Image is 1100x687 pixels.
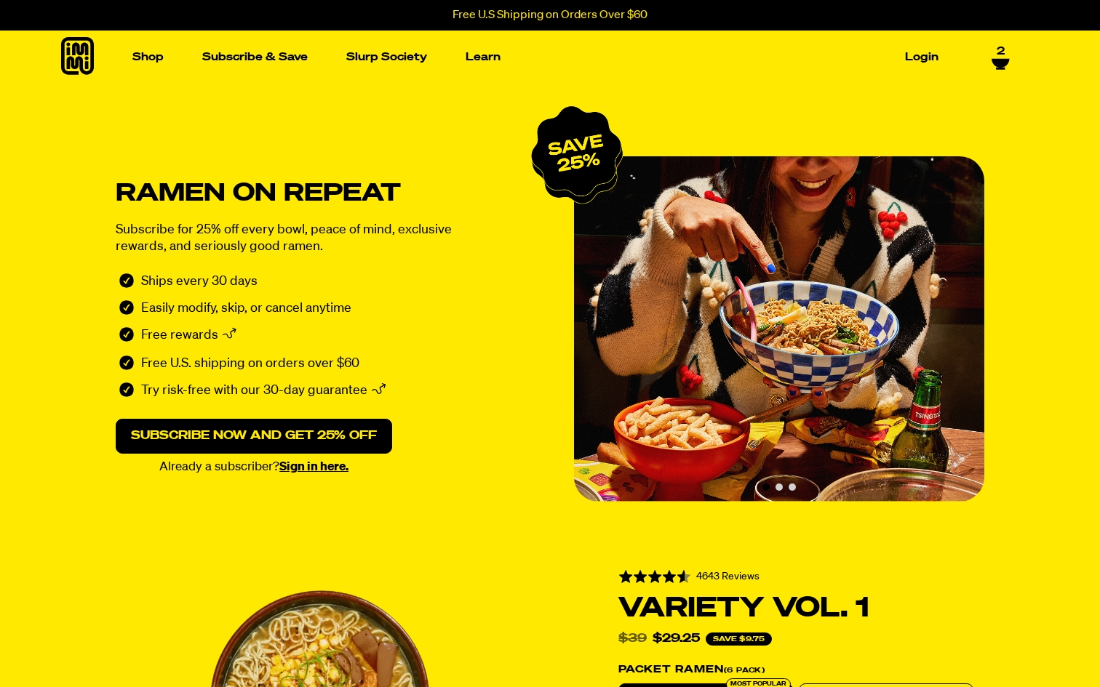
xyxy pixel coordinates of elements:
span: Save $9.75 [706,632,772,646]
p: Ships every 30 days [141,273,258,290]
div: Carousel pagination [762,483,796,491]
span: 2 [997,45,1005,58]
p: Already a subscriber? [116,461,392,473]
p: Try risk-free with our 30-day guarantee [141,382,367,401]
a: Subscribe now and get 25% off [116,419,392,454]
a: Login [899,46,944,68]
span: 4643 Reviews [696,571,760,582]
h1: Ramen on repeat [116,184,538,204]
a: Subscribe & Save [196,46,314,68]
o: Packet Ramen [618,664,724,675]
div: Slide 1 of 3 [574,156,984,502]
nav: Main navigation [127,31,944,84]
p: Free rewards [141,327,218,346]
a: Slurp Society [340,46,433,68]
a: Shop [127,46,170,68]
label: (6 Pack) [618,664,973,675]
p: Free U.S. shipping on orders over $60 [141,355,359,372]
div: $29.25 [653,633,700,645]
p: Free U.S Shipping on Orders Over $60 [453,9,647,22]
a: Learn [460,46,506,68]
p: Easily modify, skip, or cancel anytime [141,300,351,317]
del: $39 [618,633,647,645]
p: Subscribe for 25% off every bowl, peace of mind, exclusive rewards, and seriously good ramen. [116,222,487,255]
a: Sign in here. [279,461,348,473]
h1: Variety Vol. 1 [618,596,973,621]
a: 2 [992,45,1010,70]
